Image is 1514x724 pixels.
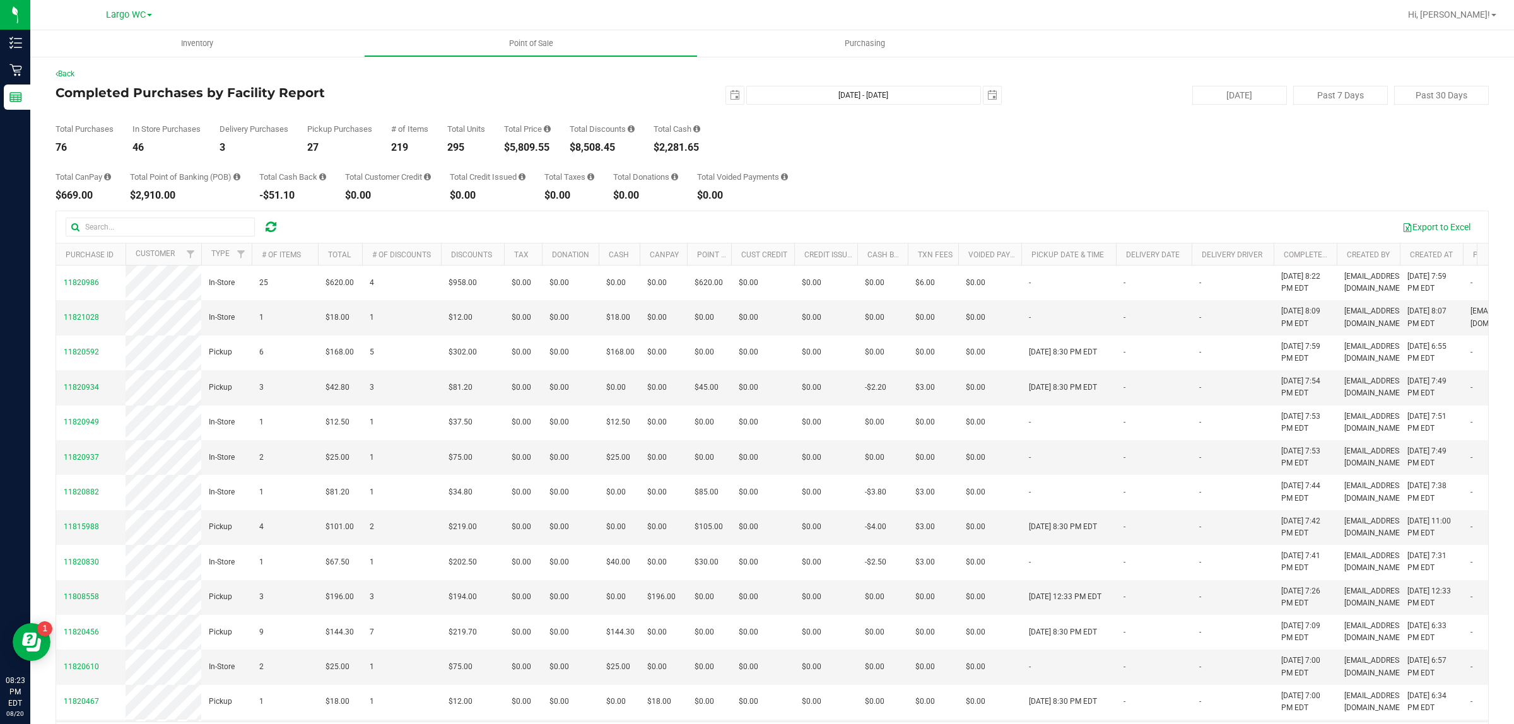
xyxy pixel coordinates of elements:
[64,662,99,671] span: 11820610
[802,486,821,498] span: $0.00
[647,556,667,568] span: $0.00
[1029,521,1097,533] span: [DATE] 8:30 PM EDT
[132,125,201,133] div: In Store Purchases
[370,521,374,533] span: 2
[739,556,758,568] span: $0.00
[1199,486,1201,498] span: -
[1124,277,1125,289] span: -
[966,312,985,324] span: $0.00
[220,125,288,133] div: Delivery Purchases
[233,173,240,181] i: Sum of the successful, non-voided point-of-banking payment transactions, both via payment termina...
[1407,445,1455,469] span: [DATE] 7:49 PM EDT
[9,64,22,76] inline-svg: Retail
[915,312,935,324] span: $0.00
[1407,341,1455,365] span: [DATE] 6:55 PM EDT
[915,277,935,289] span: $6.00
[259,521,264,533] span: 4
[647,277,667,289] span: $0.00
[307,125,372,133] div: Pickup Purchases
[1344,550,1405,574] span: [EMAIL_ADDRESS][DOMAIN_NAME]
[130,190,240,201] div: $2,910.00
[209,346,232,358] span: Pickup
[209,556,235,568] span: In-Store
[1344,445,1405,469] span: [EMAIL_ADDRESS][DOMAIN_NAME]
[372,250,431,259] a: # of Discounts
[9,91,22,103] inline-svg: Reports
[1344,305,1405,329] span: [EMAIL_ADDRESS][DOMAIN_NAME]
[1199,346,1201,358] span: -
[1281,305,1329,329] span: [DATE] 8:09 PM EDT
[915,382,935,394] span: $3.00
[865,277,884,289] span: $0.00
[865,556,886,568] span: -$2.50
[966,416,985,428] span: $0.00
[695,486,719,498] span: $85.00
[449,416,472,428] span: $37.50
[450,173,525,181] div: Total Credit Issued
[64,592,99,601] span: 11808558
[56,125,114,133] div: Total Purchases
[570,143,635,153] div: $8,508.45
[451,250,492,259] a: Discounts
[326,521,354,533] span: $101.00
[64,453,99,462] span: 11820937
[370,312,374,324] span: 1
[966,452,985,464] span: $0.00
[739,521,758,533] span: $0.00
[1124,416,1125,428] span: -
[66,250,114,259] a: Purchase ID
[514,250,529,259] a: Tax
[1199,521,1201,533] span: -
[654,125,700,133] div: Total Cash
[1029,452,1031,464] span: -
[450,190,525,201] div: $0.00
[628,125,635,133] i: Sum of the discount values applied to the all purchases in the date range.
[1407,550,1455,574] span: [DATE] 7:31 PM EDT
[739,452,758,464] span: $0.00
[695,416,714,428] span: $0.00
[915,452,935,464] span: $0.00
[512,486,531,498] span: $0.00
[739,312,758,324] span: $0.00
[549,277,569,289] span: $0.00
[695,521,723,533] span: $105.00
[647,416,667,428] span: $0.00
[512,521,531,533] span: $0.00
[449,521,477,533] span: $219.00
[220,143,288,153] div: 3
[447,143,485,153] div: 295
[66,218,255,236] input: Search...
[1347,250,1390,259] a: Created By
[697,190,788,201] div: $0.00
[1281,271,1329,295] span: [DATE] 8:22 PM EDT
[1124,521,1125,533] span: -
[606,486,626,498] span: $0.00
[1281,515,1329,539] span: [DATE] 7:42 PM EDT
[512,452,531,464] span: $0.00
[966,277,985,289] span: $0.00
[606,452,630,464] span: $25.00
[606,346,635,358] span: $168.00
[1470,277,1472,289] span: -
[231,243,252,265] a: Filter
[739,382,758,394] span: $0.00
[549,486,569,498] span: $0.00
[164,38,230,49] span: Inventory
[1126,250,1180,259] a: Delivery Date
[915,416,935,428] span: $0.00
[326,486,349,498] span: $81.20
[259,486,264,498] span: 1
[1029,277,1031,289] span: -
[1199,452,1201,464] span: -
[326,556,349,568] span: $67.50
[424,173,431,181] i: Sum of the successful, non-voided payments using account credit for all purchases in the date range.
[966,486,985,498] span: $0.00
[504,125,551,133] div: Total Price
[549,416,569,428] span: $0.00
[647,346,667,358] span: $0.00
[647,521,667,533] span: $0.00
[64,383,99,392] span: 11820934
[697,173,788,181] div: Total Voided Payments
[606,382,626,394] span: $0.00
[1029,346,1097,358] span: [DATE] 8:30 PM EDT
